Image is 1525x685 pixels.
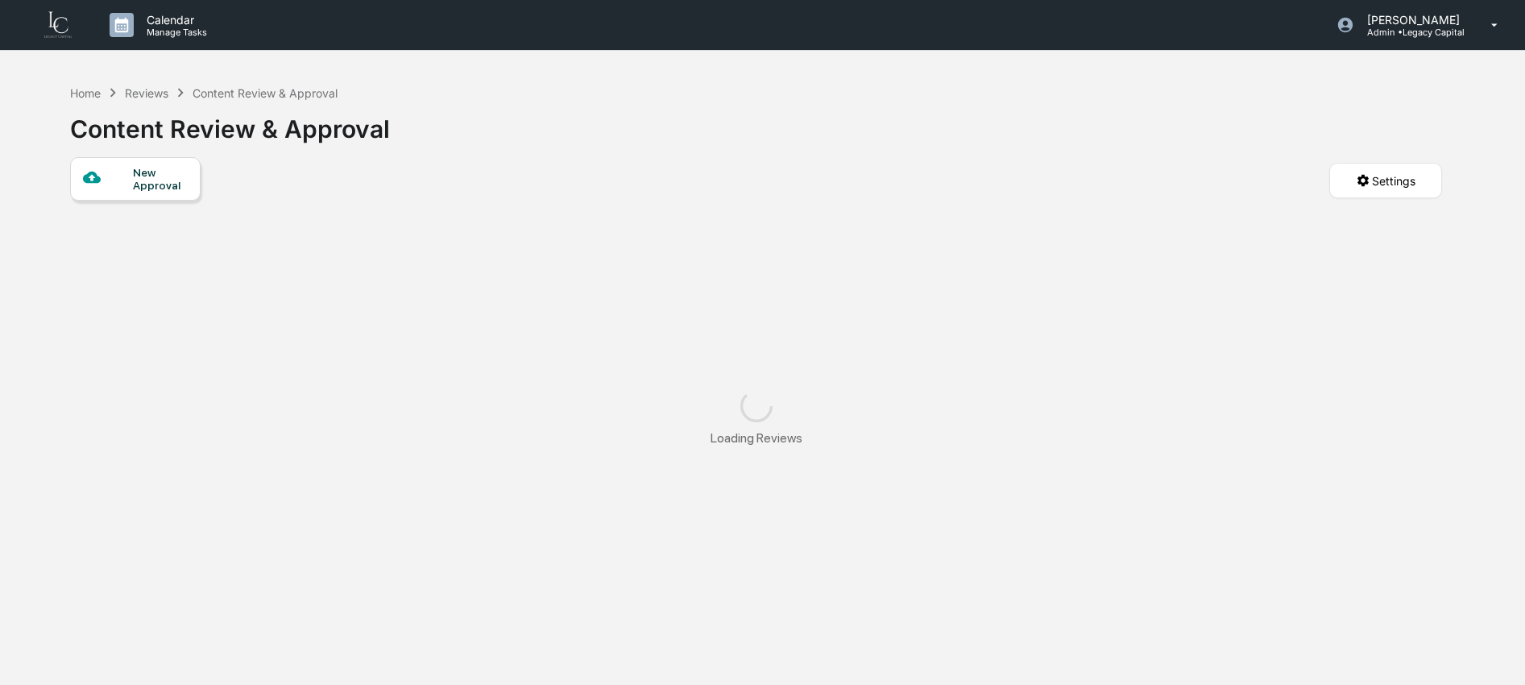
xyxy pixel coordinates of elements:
p: Calendar [134,13,215,27]
div: Content Review & Approval [193,86,338,100]
button: Settings [1329,163,1442,198]
div: Loading Reviews [711,430,802,446]
div: New Approval [133,166,187,192]
div: Content Review & Approval [70,102,390,143]
p: Manage Tasks [134,27,215,38]
img: logo [39,10,77,40]
p: Admin • Legacy Capital [1354,27,1468,38]
p: [PERSON_NAME] [1354,13,1468,27]
div: Reviews [125,86,168,100]
div: Home [70,86,101,100]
